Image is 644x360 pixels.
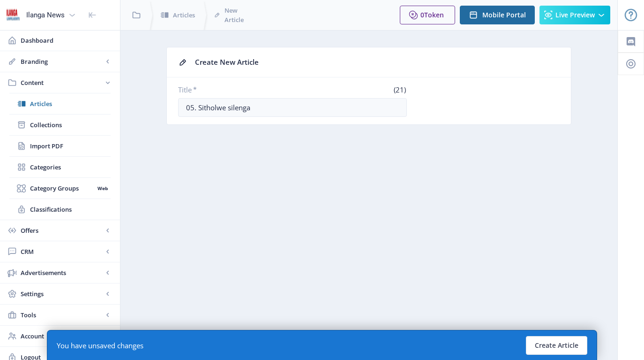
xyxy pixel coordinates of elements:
button: 0Token [400,6,455,24]
span: Classifications [30,205,111,214]
span: Categories [30,162,111,172]
a: Categories [9,157,111,177]
span: Collections [30,120,111,130]
button: Mobile Portal [460,6,535,24]
img: 6e32966d-d278-493e-af78-9af65f0c2223.png [6,8,21,23]
span: Branding [21,57,103,66]
span: Category Groups [30,184,94,193]
span: Live Preview [555,11,595,19]
span: CRM [21,247,103,256]
span: Account [21,331,103,341]
span: Dashboard [21,36,112,45]
span: Settings [21,289,103,299]
span: Offers [21,226,103,235]
span: Import PDF [30,141,111,151]
span: Advertisements [21,268,103,277]
span: Mobile Portal [482,11,526,19]
input: What's the title of your article? [178,98,407,117]
a: Collections [9,115,111,135]
span: (21) [392,85,407,94]
span: Articles [30,99,111,108]
nb-badge: Web [94,184,111,193]
button: Live Preview [539,6,610,24]
label: Title [178,85,289,94]
span: Token [424,10,444,19]
span: Articles [173,10,195,20]
a: Import PDF [9,136,111,156]
div: Ilanga News [26,5,65,25]
div: You have unsaved changes [57,341,143,350]
a: Articles [9,93,111,114]
button: Create Article [526,336,587,355]
span: Content [21,78,103,87]
a: Classifications [9,199,111,220]
span: New Article [225,6,249,24]
a: Category GroupsWeb [9,178,111,199]
div: Create New Article [195,55,560,69]
span: Tools [21,310,103,320]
